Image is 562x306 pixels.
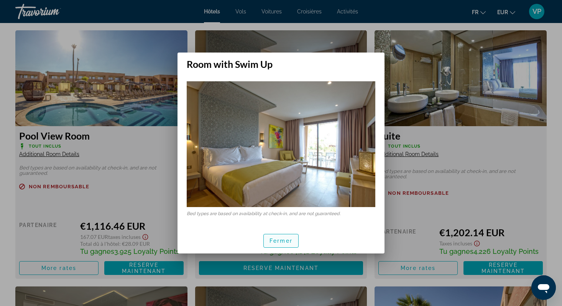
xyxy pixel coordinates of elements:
[187,211,375,216] p: Bed types are based on availability at check-in, and are not guaranteed.
[263,234,299,248] button: Fermer
[531,275,556,300] iframe: Bouton de lancement de la fenêtre de messagerie
[187,81,375,207] img: 90df1879-5238-4e82-b9a1-f435ca9a5086.jpeg
[269,238,293,244] span: Fermer
[177,53,385,70] h2: Room with Swim Up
